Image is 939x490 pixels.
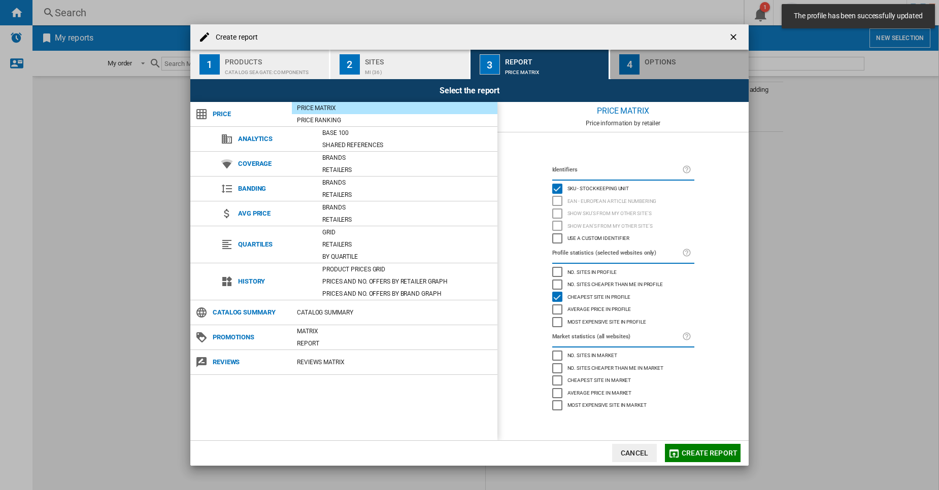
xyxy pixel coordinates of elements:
div: Price Ranking [292,115,497,125]
span: No. sites cheaper than me in profile [567,280,663,287]
button: 4 Options [610,50,749,79]
div: Sites [365,54,465,64]
md-checkbox: Show SKU'S from my other site's [552,207,694,220]
div: Select the report [190,79,749,102]
span: Show SKU'S from my other site's [567,209,652,216]
h4: Create report [211,32,258,43]
span: Cheapest site in market [567,376,631,383]
div: 3 [480,54,500,75]
md-checkbox: Average price in market [552,387,694,399]
div: Price Matrix [505,64,605,75]
span: Coverage [233,157,317,171]
div: CATALOG SEAGATE:Components [225,64,325,75]
span: Most expensive site in profile [567,318,646,325]
div: Base 100 [317,128,497,138]
div: By quartile [317,252,497,262]
div: Retailers [317,190,497,200]
div: Grid [317,227,497,237]
span: Promotions [208,330,292,344]
div: Price Matrix [292,103,497,113]
md-checkbox: No. sites cheaper than me in market [552,362,694,374]
div: Prices and No. offers by brand graph [317,289,497,299]
md-checkbox: EAN - European Article Numbering [552,195,694,207]
span: Reviews [208,355,292,369]
md-checkbox: SKU - Stock Keeping Unit [552,183,694,195]
div: Retailers [317,165,497,175]
span: Price [208,107,292,121]
md-checkbox: Use a custom identifier [552,232,694,245]
span: Analytics [233,132,317,146]
div: Brands [317,178,497,188]
div: Prices and No. offers by retailer graph [317,276,497,287]
div: Report [505,54,605,64]
span: EAN - European Article Numbering [567,197,657,204]
md-checkbox: No. sites cheaper than me in profile [552,278,694,291]
div: REVIEWS Matrix [292,357,497,367]
button: 2 Sites MI (36) [330,50,470,79]
span: History [233,274,317,289]
div: Retailers [317,215,497,225]
span: Avg price [233,206,317,221]
span: SKU - Stock Keeping Unit [567,184,629,191]
div: Options [645,54,745,64]
span: Quartiles [233,237,317,252]
span: No. sites in market [567,351,617,358]
md-checkbox: Most expensive site in profile [552,316,694,328]
span: Most expensive site in market [567,401,647,408]
div: Price information by retailer [497,120,749,127]
md-checkbox: Average price in profile [552,303,694,316]
span: No. sites in profile [567,268,617,275]
div: Shared references [317,140,497,150]
md-checkbox: Cheapest site in market [552,374,694,387]
div: Retailers [317,239,497,250]
div: Catalog Summary [292,307,497,318]
span: Cheapest site in profile [567,293,631,300]
button: getI18NText('BUTTONS.CLOSE_DIALOG') [724,27,745,47]
div: Brands [317,153,497,163]
span: Average price in profile [567,305,631,312]
div: MI (36) [365,64,465,75]
span: Create report [682,449,737,457]
span: No. sites cheaper than me in market [567,364,664,371]
button: Cancel [612,444,657,462]
ng-md-icon: getI18NText('BUTTONS.CLOSE_DIALOG') [728,32,741,44]
label: Market statistics (all websites) [552,331,682,342]
md-checkbox: No. sites in profile [552,266,694,278]
md-checkbox: Cheapest site in profile [552,291,694,303]
label: Identifiers [552,164,682,176]
button: Create report [665,444,741,462]
span: The profile has been successfully updated [791,11,926,21]
div: Products [225,54,325,64]
span: Banding [233,182,317,196]
div: 4 [619,54,640,75]
div: 1 [199,54,220,75]
md-checkbox: Show EAN's from my other site's [552,220,694,232]
div: 2 [340,54,360,75]
button: 3 Report Price Matrix [471,50,610,79]
div: Report [292,338,497,348]
label: Profile statistics (selected websites only) [552,248,682,259]
md-checkbox: Most expensive site in market [552,399,694,412]
div: Matrix [292,326,497,336]
div: Price Matrix [497,102,749,120]
span: Show EAN's from my other site's [567,222,653,229]
div: Brands [317,202,497,213]
button: 1 Products CATALOG SEAGATE:Components [190,50,330,79]
div: Product prices grid [317,264,497,274]
span: Average price in market [567,389,632,396]
span: Use a custom identifier [567,234,630,241]
md-checkbox: No. sites in market [552,349,694,362]
span: Catalog Summary [208,305,292,320]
